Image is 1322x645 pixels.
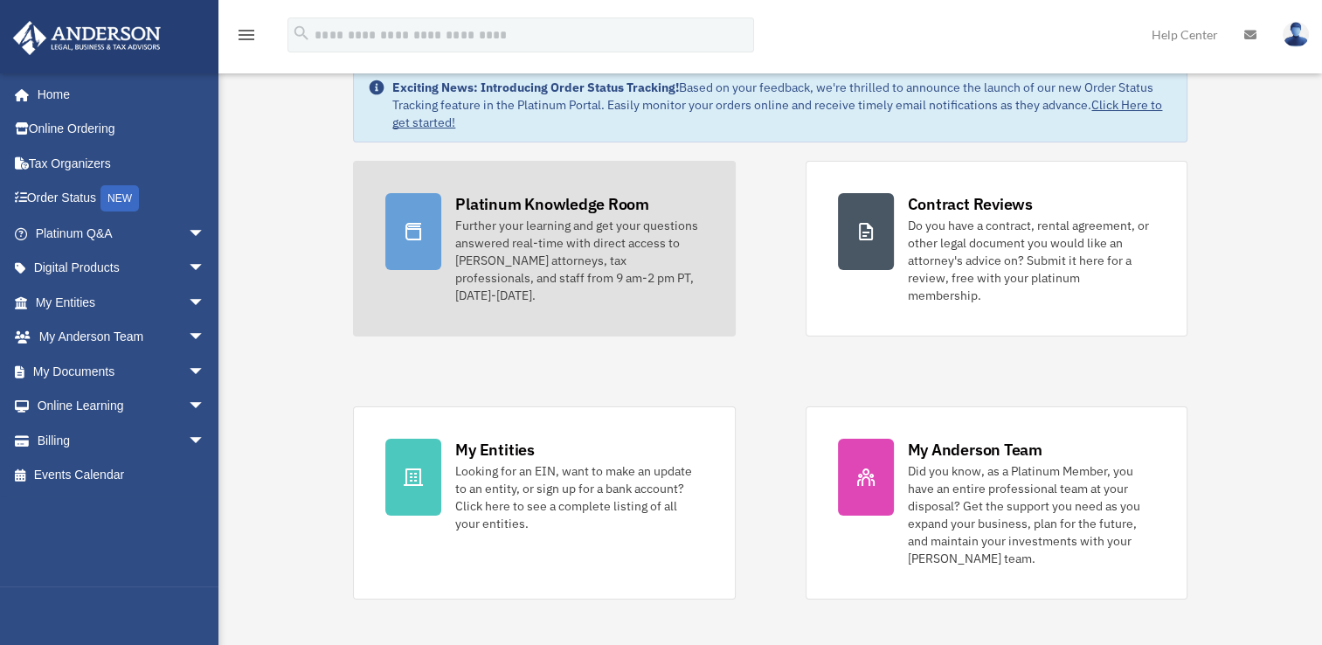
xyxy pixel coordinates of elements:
a: Online Learningarrow_drop_down [12,389,232,424]
span: arrow_drop_down [188,320,223,356]
div: Did you know, as a Platinum Member, you have an entire professional team at your disposal? Get th... [908,462,1155,567]
a: Events Calendar [12,458,232,493]
i: search [292,24,311,43]
a: Billingarrow_drop_down [12,423,232,458]
span: arrow_drop_down [188,251,223,287]
a: Online Ordering [12,112,232,147]
a: My Entitiesarrow_drop_down [12,285,232,320]
a: Platinum Q&Aarrow_drop_down [12,216,232,251]
i: menu [236,24,257,45]
div: Platinum Knowledge Room [455,193,649,215]
span: arrow_drop_down [188,389,223,425]
div: Based on your feedback, we're thrilled to announce the launch of our new Order Status Tracking fe... [392,79,1172,131]
img: Anderson Advisors Platinum Portal [8,21,166,55]
a: Tax Organizers [12,146,232,181]
a: My Anderson Teamarrow_drop_down [12,320,232,355]
div: Contract Reviews [908,193,1033,215]
div: Do you have a contract, rental agreement, or other legal document you would like an attorney's ad... [908,217,1155,304]
a: My Documentsarrow_drop_down [12,354,232,389]
a: Digital Productsarrow_drop_down [12,251,232,286]
span: arrow_drop_down [188,216,223,252]
a: Home [12,77,223,112]
span: arrow_drop_down [188,285,223,321]
span: arrow_drop_down [188,354,223,390]
a: My Anderson Team Did you know, as a Platinum Member, you have an entire professional team at your... [806,406,1187,600]
div: My Anderson Team [908,439,1042,461]
a: My Entities Looking for an EIN, want to make an update to an entity, or sign up for a bank accoun... [353,406,735,600]
img: User Pic [1283,22,1309,47]
div: Further your learning and get your questions answered real-time with direct access to [PERSON_NAM... [455,217,703,304]
strong: Exciting News: Introducing Order Status Tracking! [392,80,679,95]
div: My Entities [455,439,534,461]
a: Platinum Knowledge Room Further your learning and get your questions answered real-time with dire... [353,161,735,336]
a: menu [236,31,257,45]
span: arrow_drop_down [188,423,223,459]
a: Order StatusNEW [12,181,232,217]
div: Looking for an EIN, want to make an update to an entity, or sign up for a bank account? Click her... [455,462,703,532]
a: Contract Reviews Do you have a contract, rental agreement, or other legal document you would like... [806,161,1187,336]
a: Click Here to get started! [392,97,1162,130]
div: NEW [100,185,139,212]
